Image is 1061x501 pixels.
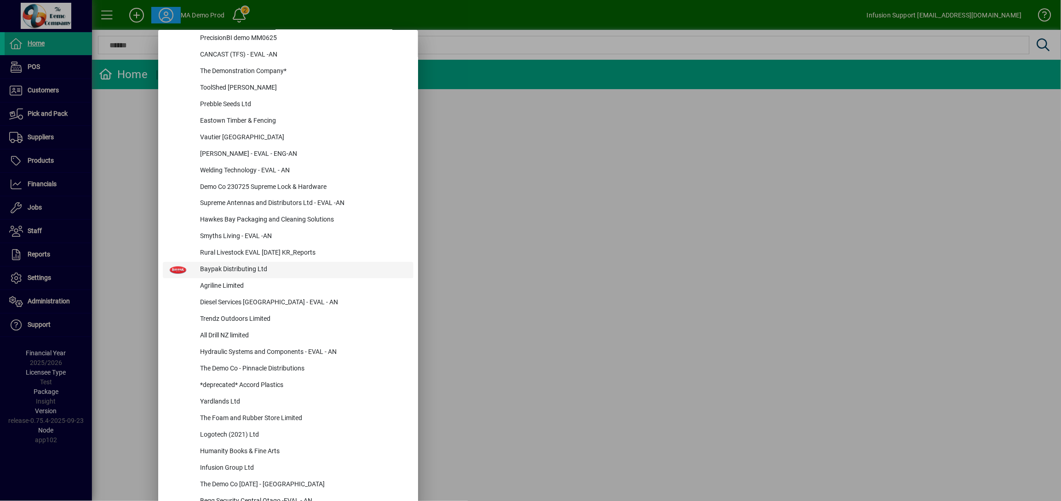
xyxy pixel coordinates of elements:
button: Supreme Antennas and Distributors Ltd - EVAL -AN [163,196,413,212]
div: Prebble Seeds Ltd [193,97,413,113]
div: Yardlands Ltd [193,394,413,411]
button: The Foam and Rubber Store Limited [163,411,413,427]
div: Supreme Antennas and Distributors Ltd - EVAL -AN [193,196,413,212]
div: [PERSON_NAME] - EVAL - ENG-AN [193,146,413,163]
button: Agriline Limited [163,279,413,295]
button: Vautier [GEOGRAPHIC_DATA] [163,130,413,146]
div: The Demonstration Company* [193,63,413,80]
div: *deprecated* Accord Plastics [193,378,413,394]
div: Hydraulic Systems and Components - EVAL - AN [193,345,413,361]
div: Demo Co 230725 Supreme Lock & Hardware [193,179,413,196]
button: Smyths Living - EVAL -AN [163,229,413,245]
button: Rural Livestock EVAL [DATE] KR_Reports [163,245,413,262]
div: The Demo Co [DATE] - [GEOGRAPHIC_DATA] [193,477,413,494]
button: Yardlands Ltd [163,394,413,411]
div: Hawkes Bay Packaging and Cleaning Solutions [193,212,413,229]
div: ToolShed [PERSON_NAME] [193,80,413,97]
div: Welding Technology - EVAL - AN [193,163,413,179]
button: Baypak Distributing Ltd [163,262,413,279]
div: Logotech (2021) Ltd [193,427,413,444]
button: Humanity Books & Fine Arts [163,444,413,461]
div: The Demo Co - Pinnacle Distributions [193,361,413,378]
div: Trendz Outdoors Limited [193,312,413,328]
div: Agriline Limited [193,279,413,295]
button: All Drill NZ limited [163,328,413,345]
div: Baypak Distributing Ltd [193,262,413,279]
button: Diesel Services [GEOGRAPHIC_DATA] - EVAL - AN [163,295,413,312]
div: All Drill NZ limited [193,328,413,345]
div: PrecisionBI demo MM0625 [193,30,413,47]
button: *deprecated* Accord Plastics [163,378,413,394]
button: The Demonstration Company* [163,63,413,80]
button: Demo Co 230725 Supreme Lock & Hardware [163,179,413,196]
div: Rural Livestock EVAL [DATE] KR_Reports [193,245,413,262]
button: CANCAST (TFS) - EVAL -AN [163,47,413,63]
button: Logotech (2021) Ltd [163,427,413,444]
button: Prebble Seeds Ltd [163,97,413,113]
div: The Foam and Rubber Store Limited [193,411,413,427]
div: CANCAST (TFS) - EVAL -AN [193,47,413,63]
button: Eastown Timber & Fencing [163,113,413,130]
button: [PERSON_NAME] - EVAL - ENG-AN [163,146,413,163]
button: The Demo Co - Pinnacle Distributions [163,361,413,378]
button: Welding Technology - EVAL - AN [163,163,413,179]
button: PrecisionBI demo MM0625 [163,30,413,47]
div: Vautier [GEOGRAPHIC_DATA] [193,130,413,146]
button: Hydraulic Systems and Components - EVAL - AN [163,345,413,361]
button: Hawkes Bay Packaging and Cleaning Solutions [163,212,413,229]
div: Diesel Services [GEOGRAPHIC_DATA] - EVAL - AN [193,295,413,312]
div: Infusion Group Ltd [193,461,413,477]
button: Trendz Outdoors Limited [163,312,413,328]
div: Smyths Living - EVAL -AN [193,229,413,245]
button: The Demo Co [DATE] - [GEOGRAPHIC_DATA] [163,477,413,494]
div: Eastown Timber & Fencing [193,113,413,130]
div: Humanity Books & Fine Arts [193,444,413,461]
button: ToolShed [PERSON_NAME] [163,80,413,97]
button: Infusion Group Ltd [163,461,413,477]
